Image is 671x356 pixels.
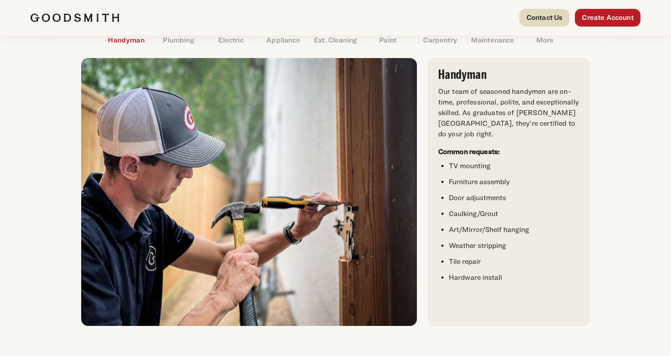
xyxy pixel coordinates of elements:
[100,35,152,46] p: Handyman
[518,35,571,46] p: More
[204,35,257,46] p: Electric
[438,147,500,156] strong: Common requests:
[257,35,309,46] p: Appliance
[152,35,204,46] p: Plumbing
[466,35,518,46] p: Maintenance
[438,86,579,139] p: Our team of seasoned handymen are on-time, professional, polite, and exceptionally skilled. As gr...
[519,9,570,27] a: Contact Us
[449,193,579,203] li: Door adjustments
[449,272,579,283] li: Hardware install
[438,69,579,81] h3: Handyman
[575,9,640,27] a: Create Account
[449,177,579,187] li: Furniture assembly
[449,161,579,171] li: TV mounting
[414,35,466,46] p: Carpentry
[449,209,579,219] li: Caulking/Grout
[449,224,579,235] li: Art/Mirror/Shelf hanging
[449,240,579,251] li: Weather stripping
[81,58,416,326] img: A handyman in a cap and polo shirt using a hammer to work on a door frame.
[449,256,579,267] li: Tile repair
[31,13,119,22] img: Goodsmith
[309,35,361,46] p: Ext. Cleaning
[361,35,414,46] p: Paint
